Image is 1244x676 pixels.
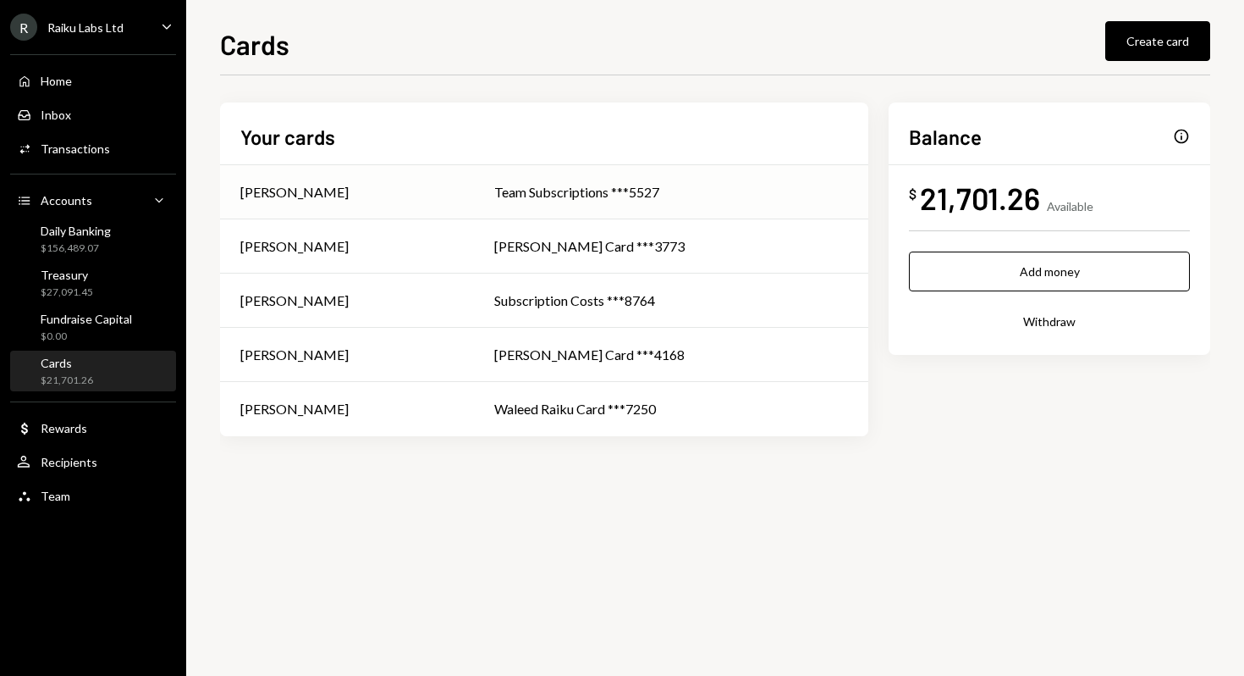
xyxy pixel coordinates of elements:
a: Home [10,65,176,96]
div: Recipients [41,455,97,469]
button: Add money [909,252,1190,291]
div: [PERSON_NAME] [240,399,349,419]
div: [PERSON_NAME] [240,182,349,202]
a: Accounts [10,185,176,215]
a: Team [10,480,176,511]
div: $27,091.45 [41,285,93,300]
div: [PERSON_NAME] [240,345,349,365]
div: $ [909,186,916,202]
div: [PERSON_NAME] Card ***3773 [494,236,848,257]
div: Inbox [41,108,71,122]
div: $21,701.26 [41,374,93,388]
a: Transactions [10,133,176,163]
h2: Balance [909,123,982,151]
a: Rewards [10,413,176,443]
h1: Cards [220,27,289,61]
div: Subscription Costs ***8764 [494,291,848,311]
div: [PERSON_NAME] Card ***4168 [494,345,848,365]
button: Create card [1105,21,1210,61]
div: Cards [41,356,93,370]
div: R [10,14,37,41]
div: Transactions [41,141,110,156]
div: Available [1047,199,1093,213]
div: Rewards [41,421,87,435]
div: [PERSON_NAME] [240,291,349,311]
a: Recipients [10,446,176,477]
div: $0.00 [41,330,132,344]
div: [PERSON_NAME] [240,236,349,257]
h2: Your cards [240,123,335,151]
a: Daily Banking$156,489.07 [10,219,176,259]
a: Inbox [10,99,176,130]
div: Daily Banking [41,224,111,238]
a: Cards$21,701.26 [10,351,176,391]
button: Withdraw [909,302,1190,341]
div: Waleed Raiku Card ***7250 [494,399,848,419]
div: $156,489.07 [41,241,111,256]
div: Fundraise Capital [41,312,132,326]
a: Fundraise Capital$0.00 [10,307,176,347]
div: Treasury [41,268,93,282]
div: Team Subscriptions ***5527 [494,182,848,202]
div: Raiku Labs Ltd [47,20,124,35]
div: 21,701.26 [920,179,1040,217]
div: Accounts [41,193,92,208]
div: Home [41,74,72,88]
a: Treasury$27,091.45 [10,263,176,303]
div: Team [41,489,70,503]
